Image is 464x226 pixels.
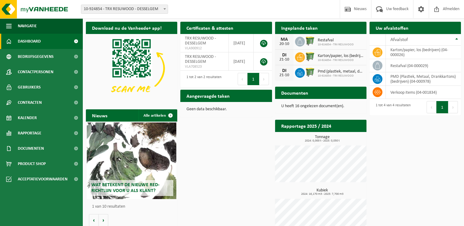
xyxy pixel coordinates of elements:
[275,22,324,34] h2: Ingeplande taken
[281,104,360,108] p: U heeft 16 ongelezen document(en).
[305,67,315,77] img: WB-0770-HPE-GN-50
[318,74,363,78] span: 10-924854 - TRX RESUWOOD
[321,132,366,144] a: Bekijk rapportage
[81,5,168,14] span: 10-924854 - TRX RESUWOOD - DESSELGEM
[185,64,224,69] span: VLA708523
[318,69,363,74] span: Pmd (plastiek, metaal, drankkartons) (bedrijven)
[18,110,37,126] span: Kalender
[278,139,366,142] span: 2024: 0,000 t - 2025: 0,050 t
[92,205,174,209] p: 1 van 10 resultaten
[318,38,354,43] span: Restafval
[390,37,408,42] span: Afvalstof
[18,80,41,95] span: Gebruikers
[18,171,67,187] span: Acceptatievoorwaarden
[180,90,236,102] h2: Aangevraagde taken
[278,188,366,196] h3: Kubiek
[278,193,366,196] span: 2024: 16,170 m3 - 2025: 7,700 m3
[275,120,337,132] h2: Rapportage 2025 / 2024
[81,5,168,13] span: 10-924854 - TRX RESUWOOD - DESSELGEM
[275,87,314,99] h2: Documenten
[86,34,177,103] img: Download de VHEPlus App
[185,36,216,46] span: TRX RESUWOOD - DESSELGEM
[86,22,168,34] h2: Download nu de Vanheede+ app!
[247,73,259,85] button: 1
[373,100,411,114] div: 1 tot 4 van 4 resultaten
[18,156,46,171] span: Product Shop
[185,46,224,51] span: VLA900912
[91,183,159,193] span: Wat betekent de nieuwe RED-richtlijn voor u als klant?
[229,34,254,52] td: [DATE]
[386,86,461,99] td: verkoop items (04-001834)
[448,101,458,113] button: Next
[18,34,41,49] span: Dashboard
[305,51,315,62] img: WB-0770-HPE-GN-50
[18,126,41,141] span: Rapportage
[278,42,290,46] div: 20-10
[278,53,290,58] div: DI
[278,37,290,42] div: MA
[229,52,254,71] td: [DATE]
[370,22,415,34] h2: Uw afvalstoffen
[318,58,363,62] span: 10-924854 - TRX RESUWOOD
[18,141,44,156] span: Documenten
[318,43,354,47] span: 10-924854 - TRX RESUWOOD
[139,109,177,122] a: Alle artikelen
[318,54,363,58] span: Karton/papier, los (bedrijven)
[259,73,269,85] button: Next
[386,46,461,59] td: karton/papier, los (bedrijven) (04-000026)
[386,72,461,86] td: PMD (Plastiek, Metaal, Drankkartons) (bedrijven) (04-000978)
[86,109,113,121] h2: Nieuws
[238,73,247,85] button: Previous
[18,49,54,64] span: Bedrijfsgegevens
[278,73,290,77] div: 21-10
[305,36,315,46] img: WB-0770-HPE-GN-50
[87,122,176,199] a: Wat betekent de nieuwe RED-richtlijn voor u als klant?
[278,58,290,62] div: 21-10
[18,64,53,80] span: Contactpersonen
[427,101,436,113] button: Previous
[18,18,37,34] span: Navigatie
[185,55,216,64] span: TRX RESUWOOD - DESSELGEM
[183,72,221,86] div: 1 tot 2 van 2 resultaten
[186,107,266,111] p: Geen data beschikbaar.
[278,135,366,142] h3: Tonnage
[386,59,461,72] td: restafval (04-000029)
[278,68,290,73] div: DI
[180,22,240,34] h2: Certificaten & attesten
[18,95,42,110] span: Contracten
[436,101,448,113] button: 1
